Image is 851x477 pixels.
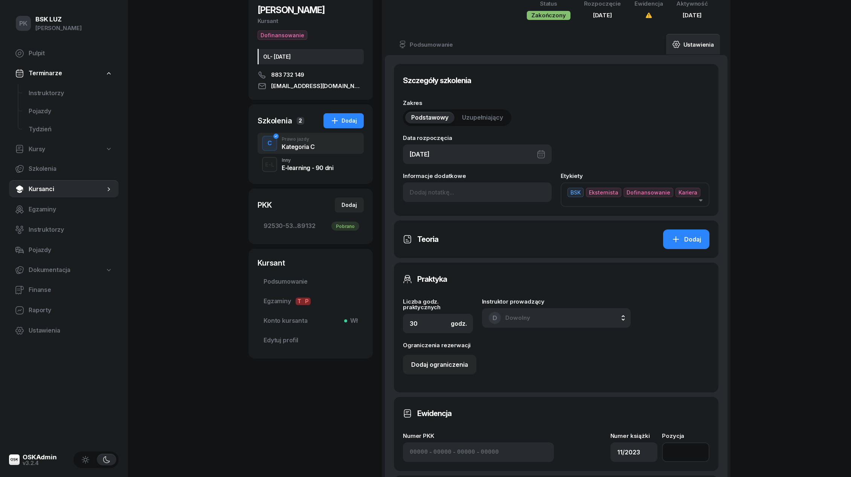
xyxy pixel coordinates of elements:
a: 883 732 149 [258,70,364,79]
button: Uzupełniający [456,112,509,124]
a: [EMAIL_ADDRESS][DOMAIN_NAME] [258,82,364,91]
div: Szkolenia [258,115,292,126]
div: E-L [262,160,277,169]
div: Kursant [258,16,364,26]
span: Terminarze [29,68,62,78]
div: Prawo jazdy [282,137,315,141]
h3: Praktyka [417,273,447,285]
span: Dokumentacja [29,265,70,275]
div: C [264,137,275,150]
span: Konto kursanta [264,316,358,326]
a: Podsumowanie [392,34,459,55]
a: Kursy [9,141,119,158]
span: 883 732 149 [271,70,304,79]
button: Dodaj [663,229,709,249]
a: Finanse [9,281,119,299]
div: PKK [258,200,272,210]
div: Dodaj ograniczenia [411,360,468,370]
span: Tydzień [29,125,113,134]
span: Podstawowy [411,113,448,123]
span: Uzupełniający [462,113,503,123]
div: [PERSON_NAME] [35,23,82,33]
h3: Teoria [417,233,438,245]
button: Dodaj ograniczenia [403,355,476,374]
input: Dodaj notatkę... [403,182,552,202]
span: Egzaminy [29,205,113,214]
div: BSK LUZ [35,16,82,23]
div: Kategoria C [282,144,315,150]
span: [EMAIL_ADDRESS][DOMAIN_NAME] [271,82,364,91]
div: Dodaj [330,116,357,125]
a: Pulpit [9,44,119,62]
a: Ustawienia [666,34,720,55]
button: E-L [262,157,277,172]
button: DDowolny [482,308,631,328]
span: PK [19,20,28,27]
span: Kursy [29,144,45,154]
span: Dofinansowanie [624,188,673,197]
a: Szkolenia [9,160,119,178]
span: Dowolny [505,314,530,321]
input: 0 [403,314,473,333]
span: Edytuj profil [264,336,358,345]
div: OL- [DATE] [258,49,364,64]
a: EgzaminyTP [258,292,364,310]
a: Podsumowanie [258,273,364,291]
a: Raporty [9,301,119,319]
span: Podsumowanie [264,277,358,287]
a: Egzaminy [9,201,119,219]
button: Dodaj [323,113,364,128]
button: E-LInnyE-learning - 90 dni [258,154,364,175]
span: Raporty [29,305,113,315]
a: Instruktorzy [23,84,119,102]
span: Pulpit [29,49,113,58]
a: Pojazdy [9,241,119,259]
span: [PERSON_NAME] [258,5,325,15]
div: Zakończony [527,11,570,20]
span: [DATE] [593,12,612,19]
div: Dodaj [671,235,701,245]
span: 2 [297,117,304,125]
span: Instruktorzy [29,225,113,235]
div: E-learning - 90 dni [282,165,333,171]
span: P [303,298,311,305]
a: Pojazdy [23,102,119,120]
a: 92530-53...89132Pobrano [258,217,364,235]
span: Egzaminy [264,296,358,306]
a: Instruktorzy [9,221,119,239]
button: Dofinansowanie [258,30,307,40]
div: OSKAdmin [23,454,57,460]
div: Kursant [258,258,364,268]
span: 92530-53...89132 [264,221,358,231]
span: Eksternista [586,188,621,197]
img: logo-xs@2x.png [9,454,20,465]
button: C [262,136,277,151]
span: D [493,315,497,321]
h3: Szczegóły szkolenia [403,74,471,87]
span: Kursanci [29,184,105,194]
div: Inny [282,158,333,163]
button: Dodaj [335,197,364,213]
a: Dokumentacja [9,261,119,279]
span: Pojazdy [29,106,113,116]
a: Edytuj profil [258,331,364,349]
span: Wł [347,316,358,326]
button: Podstawowy [405,112,454,124]
h3: Ewidencja [417,407,451,419]
span: T [296,298,303,305]
a: Terminarze [9,65,119,82]
div: [DATE] [676,11,708,20]
span: Pojazdy [29,245,113,255]
span: BSK [567,188,584,197]
div: v3.2.4 [23,460,57,466]
a: Konto kursantaWł [258,312,364,330]
div: Dodaj [342,201,357,210]
button: BSKEksternistaDofinansowanieKariera [561,182,709,207]
span: Finanse [29,285,113,295]
button: CPrawo jazdyKategoria C [258,133,364,154]
div: Pobrano [331,222,359,231]
a: Ustawienia [9,322,119,340]
a: Kursanci [9,180,119,198]
span: Ustawienia [29,326,113,336]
